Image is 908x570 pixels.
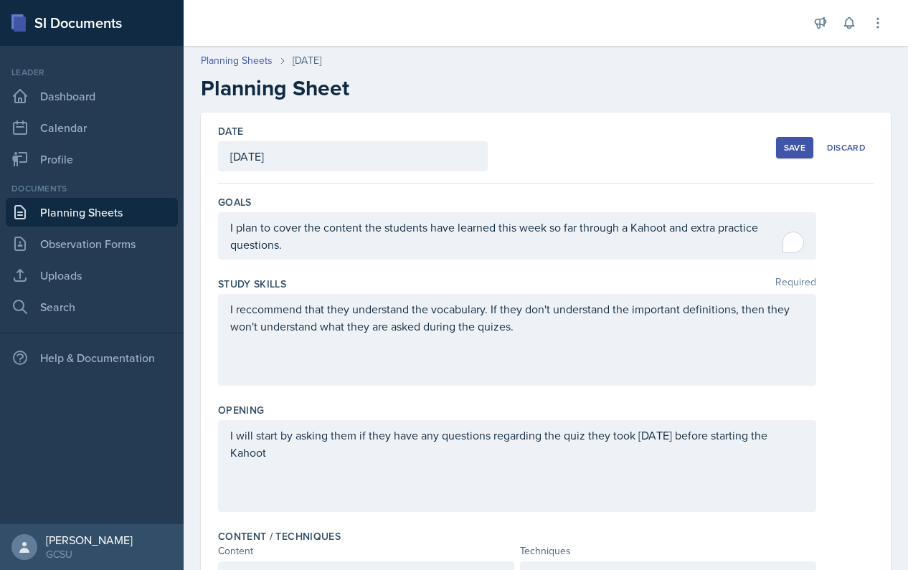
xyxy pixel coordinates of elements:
[784,142,805,153] div: Save
[827,142,866,153] div: Discard
[6,229,178,258] a: Observation Forms
[230,300,804,335] p: I reccommend that they understand the vocabulary. If they don't understand the important definiti...
[6,261,178,290] a: Uploads
[293,53,321,68] div: [DATE]
[230,219,804,253] p: I plan to cover the content the students have learned this week so far through a Kahoot and extra...
[520,543,816,559] div: Techniques
[230,219,804,253] div: To enrich screen reader interactions, please activate Accessibility in Grammarly extension settings
[6,293,178,321] a: Search
[6,145,178,174] a: Profile
[201,75,891,101] h2: Planning Sheet
[6,66,178,79] div: Leader
[6,198,178,227] a: Planning Sheets
[6,182,178,195] div: Documents
[230,427,804,461] p: I will start by asking them if they have any questions regarding the quiz they took [DATE] before...
[218,543,514,559] div: Content
[218,403,264,417] label: Opening
[218,277,286,291] label: Study Skills
[6,82,178,110] a: Dashboard
[46,547,133,561] div: GCSU
[775,277,816,291] span: Required
[218,529,341,543] label: Content / Techniques
[218,195,252,209] label: Goals
[6,343,178,372] div: Help & Documentation
[201,53,273,68] a: Planning Sheets
[218,124,243,138] label: Date
[46,533,133,547] div: [PERSON_NAME]
[819,137,874,158] button: Discard
[6,113,178,142] a: Calendar
[776,137,813,158] button: Save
